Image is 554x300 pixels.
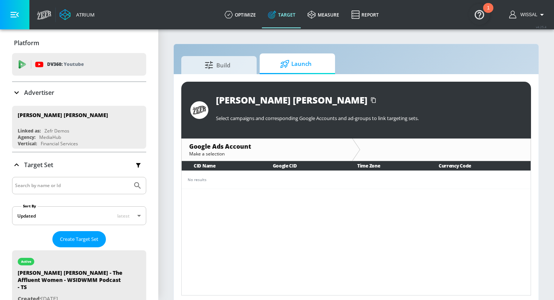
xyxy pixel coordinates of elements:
div: Google Ads Account [189,142,344,151]
div: Zefr Demos [44,128,69,134]
div: [PERSON_NAME] [PERSON_NAME]Linked as:Zefr DemosAgency:MediaHubVertical:Financial Services [12,106,146,149]
div: Platform [12,32,146,53]
a: Report [345,1,385,28]
div: active [21,260,31,263]
div: [PERSON_NAME] [PERSON_NAME] [216,94,367,106]
p: Target Set [24,161,53,169]
div: Linked as: [18,128,41,134]
div: No results [188,177,525,183]
p: DV360: [47,60,84,69]
div: Make a selection [189,151,344,157]
div: Updated [17,213,36,219]
div: 1 [487,8,490,18]
div: Vertical: [18,140,37,147]
div: Atrium [73,11,95,18]
span: Launch [267,55,324,73]
button: Create Target Set [52,231,106,247]
a: measure [301,1,345,28]
div: DV360: Youtube [12,53,146,76]
p: Platform [14,39,39,47]
a: Target [262,1,301,28]
span: login as: wissal.elhaddaoui@zefr.com [517,12,537,17]
span: v 4.25.4 [536,25,546,29]
th: CID Name [182,161,261,171]
button: Wissal [509,10,546,19]
th: Time Zone [345,161,427,171]
label: Sort By [21,204,38,209]
div: Financial Services [41,140,78,147]
span: latest [117,213,130,219]
div: [PERSON_NAME] [PERSON_NAME] - The Affluent Women - WSIDWMM Podcast - TS [18,269,123,294]
p: Advertiser [24,88,54,97]
div: Google Ads AccountMake a selection [182,139,352,161]
input: Search by name or Id [15,181,129,190]
button: Open Resource Center, 1 new notification [469,4,490,25]
div: Agency: [18,134,35,140]
div: MediaHub [39,134,61,140]
th: Google CID [261,161,345,171]
th: Currency Code [427,161,531,171]
p: Select campaigns and corresponding Google Accounts and ad-groups to link targeting sets. [216,115,522,122]
div: [PERSON_NAME] [PERSON_NAME] [18,111,108,119]
a: optimize [219,1,262,28]
span: Build [189,56,246,74]
div: Target Set [12,152,146,177]
p: Youtube [64,60,84,68]
span: Create Target Set [60,235,98,244]
div: Advertiser [12,82,146,103]
a: Atrium [60,9,95,20]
